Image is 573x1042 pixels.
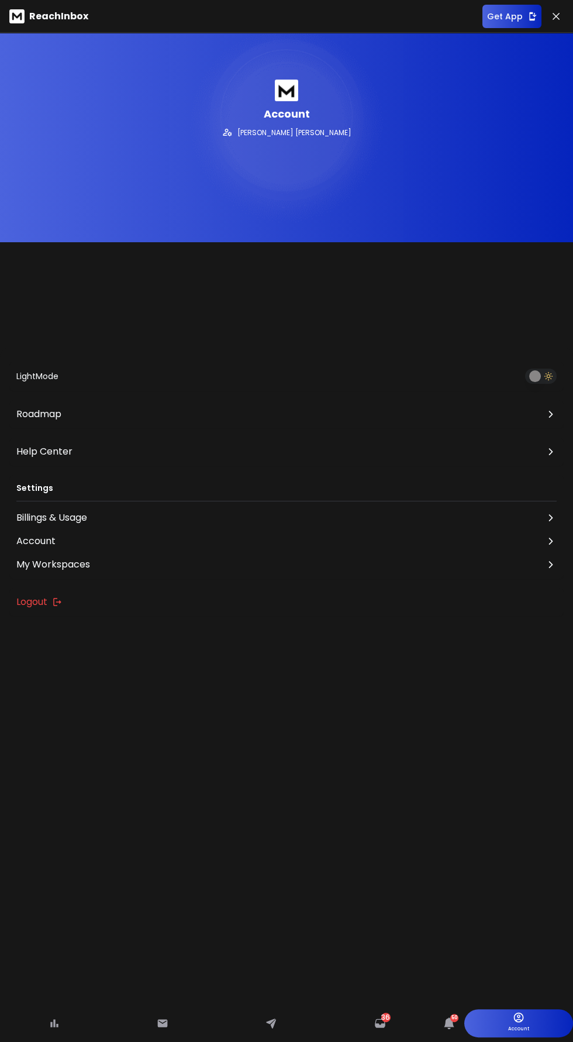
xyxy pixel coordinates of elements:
a: Roadmap [16,407,557,421]
button: My Workspaces [16,558,557,572]
h3: Settings [16,482,557,501]
a: Help Center [16,445,557,459]
p: ReachInbox [29,9,88,23]
p: [PERSON_NAME] [PERSON_NAME] [237,128,351,137]
p: Account [16,534,56,548]
p: Logout [16,595,47,609]
p: Account [264,106,310,122]
p: Roadmap [16,407,61,421]
span: 36 [381,1013,390,1022]
a: Billings & Usage [16,511,557,525]
p: Billings & Usage [16,511,87,525]
a: Account [16,534,557,548]
p: Account [508,1023,529,1035]
p: Help Center [16,445,73,459]
p: Light Mode [16,370,58,382]
a: 36 [374,1017,386,1029]
span: 50 [450,1014,458,1022]
p: My Workspaces [16,558,90,572]
img: logo [275,80,298,101]
img: Header [170,33,403,242]
button: Get App [482,5,541,28]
